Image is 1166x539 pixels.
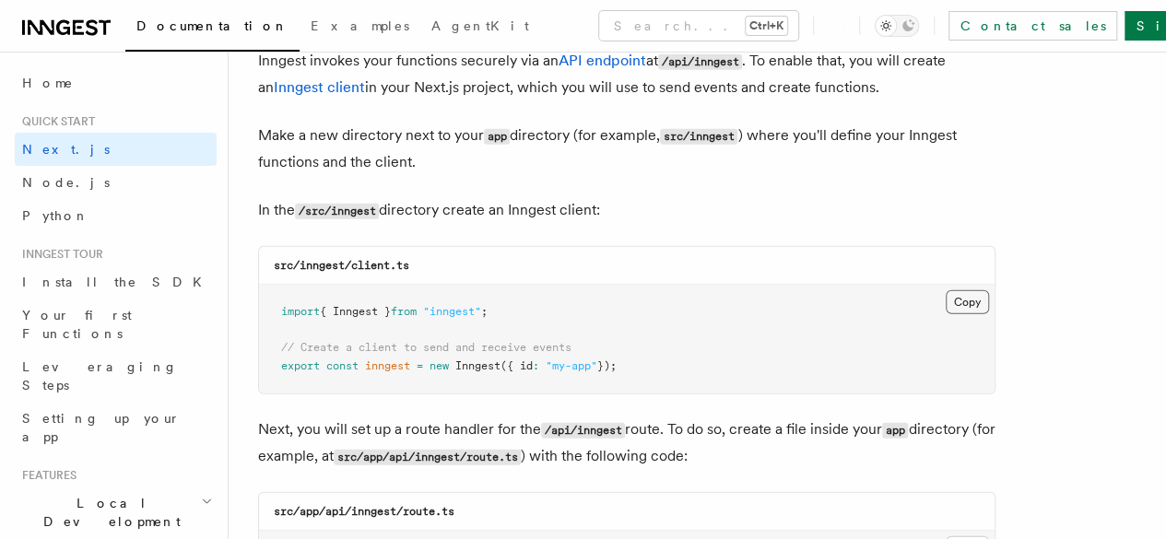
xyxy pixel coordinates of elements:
a: Your first Functions [15,299,217,350]
a: Python [15,199,217,232]
span: Quick start [15,114,95,129]
a: Documentation [125,6,300,52]
span: AgentKit [431,18,529,33]
span: Home [22,74,74,92]
a: Leveraging Steps [15,350,217,402]
p: Make a new directory next to your directory (for example, ) where you'll define your Inngest func... [258,123,995,175]
p: In the directory create an Inngest client: [258,197,995,224]
p: Inngest invokes your functions securely via an at . To enable that, you will create an in your Ne... [258,48,995,100]
code: src/inngest [660,129,737,145]
span: }); [597,359,617,372]
span: import [281,305,320,318]
button: Toggle dark mode [875,15,919,37]
span: Setting up your app [22,411,181,444]
span: Next.js [22,142,110,157]
span: = [417,359,423,372]
a: AgentKit [420,6,540,50]
span: ; [481,305,488,318]
span: : [533,359,539,372]
span: // Create a client to send and receive events [281,341,571,354]
a: Install the SDK [15,265,217,299]
span: Your first Functions [22,308,132,341]
span: ({ id [501,359,533,372]
a: Setting up your app [15,402,217,453]
span: Leveraging Steps [22,359,178,393]
a: Examples [300,6,420,50]
code: /api/inngest [541,423,625,439]
span: "inngest" [423,305,481,318]
a: API endpoint [559,52,646,69]
button: Local Development [15,486,217,538]
span: Inngest tour [15,247,103,262]
button: Copy [946,290,989,314]
span: Install the SDK [22,275,213,289]
span: Examples [311,18,409,33]
code: /api/inngest [658,54,742,70]
button: Search...Ctrl+K [599,11,798,41]
a: Home [15,66,217,100]
code: app [484,129,510,145]
code: src/app/api/inngest/route.ts [274,505,454,518]
span: new [430,359,449,372]
a: Node.js [15,166,217,199]
span: inngest [365,359,410,372]
code: src/app/api/inngest/route.ts [334,450,521,465]
span: Documentation [136,18,289,33]
a: Inngest client [274,78,365,96]
code: app [882,423,908,439]
span: Local Development [15,494,201,531]
a: Contact sales [948,11,1117,41]
span: Inngest [455,359,501,372]
span: "my-app" [546,359,597,372]
span: const [326,359,359,372]
kbd: Ctrl+K [746,17,787,35]
code: src/inngest/client.ts [274,259,409,272]
span: { Inngest } [320,305,391,318]
span: Features [15,468,77,483]
span: from [391,305,417,318]
span: Python [22,208,89,223]
a: Next.js [15,133,217,166]
p: Next, you will set up a route handler for the route. To do so, create a file inside your director... [258,416,995,470]
span: Node.js [22,175,110,190]
span: export [281,359,320,372]
code: /src/inngest [295,204,379,219]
